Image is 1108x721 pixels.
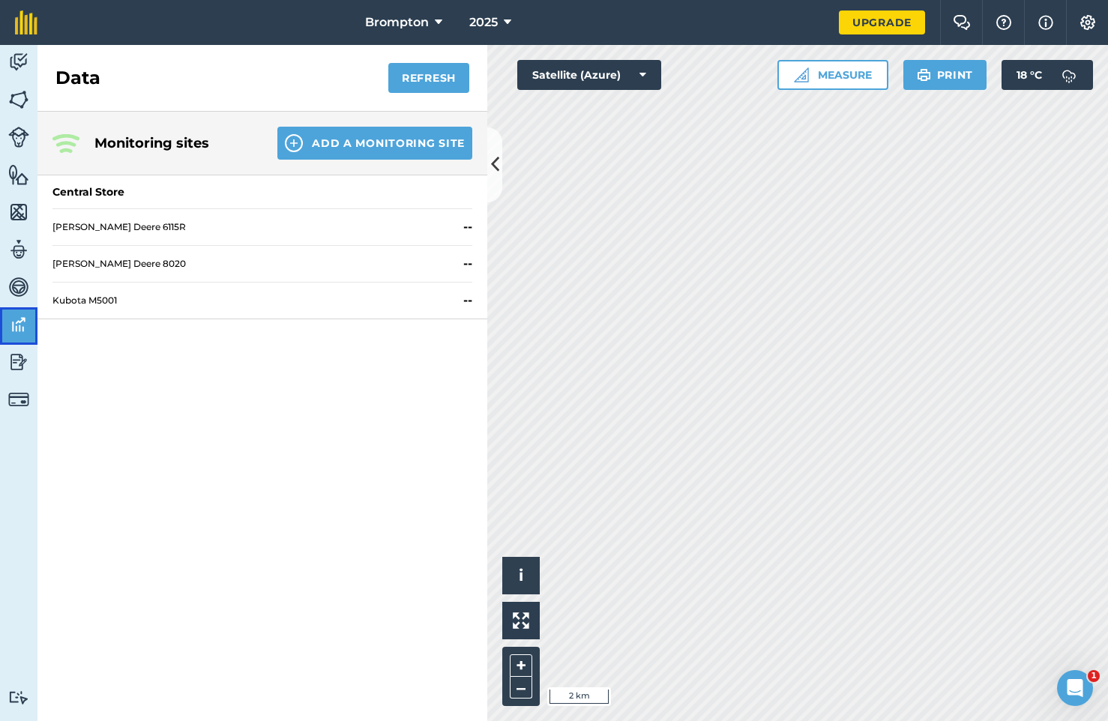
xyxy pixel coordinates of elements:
img: A question mark icon [995,15,1013,30]
img: svg+xml;base64,PHN2ZyB4bWxucz0iaHR0cDovL3d3dy53My5vcmcvMjAwMC9zdmciIHdpZHRoPSI1NiIgaGVpZ2h0PSI2MC... [8,88,29,111]
button: + [510,654,532,677]
img: svg+xml;base64,PHN2ZyB4bWxucz0iaHR0cDovL3d3dy53My5vcmcvMjAwMC9zdmciIHdpZHRoPSIxNCIgaGVpZ2h0PSIyNC... [285,134,303,152]
img: fieldmargin Logo [15,10,37,34]
h4: Monitoring sites [94,133,253,154]
img: svg+xml;base64,PD94bWwgdmVyc2lvbj0iMS4wIiBlbmNvZGluZz0idXRmLTgiPz4KPCEtLSBHZW5lcmF0b3I6IEFkb2JlIE... [8,276,29,298]
img: svg+xml;base64,PD94bWwgdmVyc2lvbj0iMS4wIiBlbmNvZGluZz0idXRmLTgiPz4KPCEtLSBHZW5lcmF0b3I6IEFkb2JlIE... [8,313,29,336]
span: i [519,566,523,585]
button: Add a Monitoring Site [277,127,472,160]
span: Brompton [365,13,429,31]
span: Kubota M5001 [52,295,457,307]
button: Refresh [388,63,469,93]
img: Three radiating wave signals [52,134,79,153]
strong: -- [463,218,472,236]
span: 2025 [469,13,498,31]
img: svg+xml;base64,PD94bWwgdmVyc2lvbj0iMS4wIiBlbmNvZGluZz0idXRmLTgiPz4KPCEtLSBHZW5lcmF0b3I6IEFkb2JlIE... [8,690,29,705]
h2: Data [55,66,100,90]
img: svg+xml;base64,PHN2ZyB4bWxucz0iaHR0cDovL3d3dy53My5vcmcvMjAwMC9zdmciIHdpZHRoPSIxNyIgaGVpZ2h0PSIxNy... [1038,13,1053,31]
img: svg+xml;base64,PD94bWwgdmVyc2lvbj0iMS4wIiBlbmNvZGluZz0idXRmLTgiPz4KPCEtLSBHZW5lcmF0b3I6IEFkb2JlIE... [1054,60,1084,90]
img: svg+xml;base64,PD94bWwgdmVyc2lvbj0iMS4wIiBlbmNvZGluZz0idXRmLTgiPz4KPCEtLSBHZW5lcmF0b3I6IEFkb2JlIE... [8,127,29,148]
img: svg+xml;base64,PD94bWwgdmVyc2lvbj0iMS4wIiBlbmNvZGluZz0idXRmLTgiPz4KPCEtLSBHZW5lcmF0b3I6IEFkb2JlIE... [8,389,29,410]
img: svg+xml;base64,PHN2ZyB4bWxucz0iaHR0cDovL3d3dy53My5vcmcvMjAwMC9zdmciIHdpZHRoPSI1NiIgaGVpZ2h0PSI2MC... [8,163,29,186]
strong: -- [463,255,472,273]
img: Four arrows, one pointing top left, one top right, one bottom right and the last bottom left [513,612,529,629]
button: – [510,677,532,699]
span: 1 [1088,670,1100,682]
img: svg+xml;base64,PHN2ZyB4bWxucz0iaHR0cDovL3d3dy53My5vcmcvMjAwMC9zdmciIHdpZHRoPSIxOSIgaGVpZ2h0PSIyNC... [917,66,931,84]
img: A cog icon [1079,15,1097,30]
img: svg+xml;base64,PD94bWwgdmVyc2lvbj0iMS4wIiBlbmNvZGluZz0idXRmLTgiPz4KPCEtLSBHZW5lcmF0b3I6IEFkb2JlIE... [8,238,29,261]
img: svg+xml;base64,PD94bWwgdmVyc2lvbj0iMS4wIiBlbmNvZGluZz0idXRmLTgiPz4KPCEtLSBHZW5lcmF0b3I6IEFkb2JlIE... [8,351,29,373]
button: Print [903,60,987,90]
a: Upgrade [839,10,925,34]
strong: -- [463,292,472,310]
button: 18 °C [1002,60,1093,90]
button: Measure [777,60,888,90]
span: [PERSON_NAME] Deere 6115R [52,221,457,233]
img: svg+xml;base64,PD94bWwgdmVyc2lvbj0iMS4wIiBlbmNvZGluZz0idXRmLTgiPz4KPCEtLSBHZW5lcmF0b3I6IEFkb2JlIE... [8,51,29,73]
span: 18 ° C [1017,60,1042,90]
img: svg+xml;base64,PHN2ZyB4bWxucz0iaHR0cDovL3d3dy53My5vcmcvMjAwMC9zdmciIHdpZHRoPSI1NiIgaGVpZ2h0PSI2MC... [8,201,29,223]
span: [PERSON_NAME] Deere 8020 [52,258,457,270]
img: Ruler icon [794,67,809,82]
div: Central Store [52,184,124,199]
button: Satellite (Azure) [517,60,661,90]
a: Central Store[PERSON_NAME] Deere 6115R--[PERSON_NAME] Deere 8020--Kubota M5001-- [37,175,487,319]
button: i [502,557,540,594]
img: Two speech bubbles overlapping with the left bubble in the forefront [953,15,971,30]
iframe: Intercom live chat [1057,670,1093,706]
